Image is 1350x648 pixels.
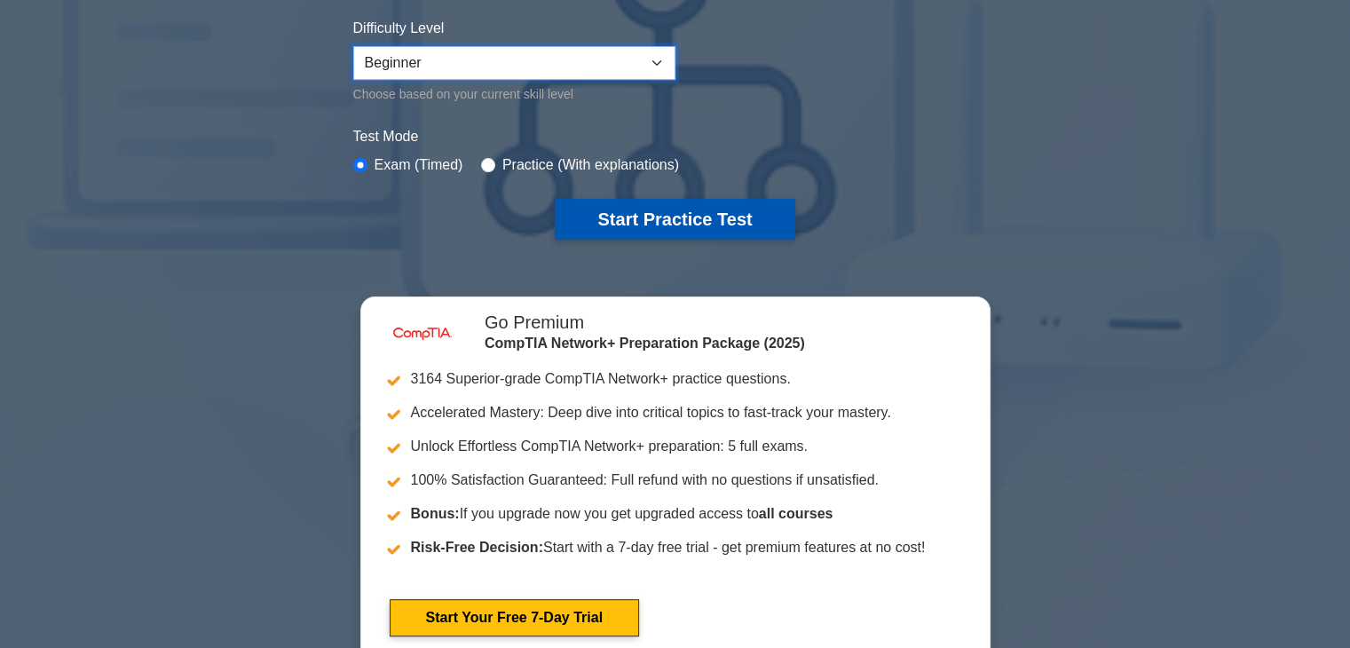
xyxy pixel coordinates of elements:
div: Choose based on your current skill level [353,83,675,105]
a: Start Your Free 7-Day Trial [390,599,639,636]
label: Test Mode [353,126,998,147]
label: Practice (With explanations) [502,154,679,176]
button: Start Practice Test [555,199,794,240]
label: Difficulty Level [353,18,445,39]
label: Exam (Timed) [375,154,463,176]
